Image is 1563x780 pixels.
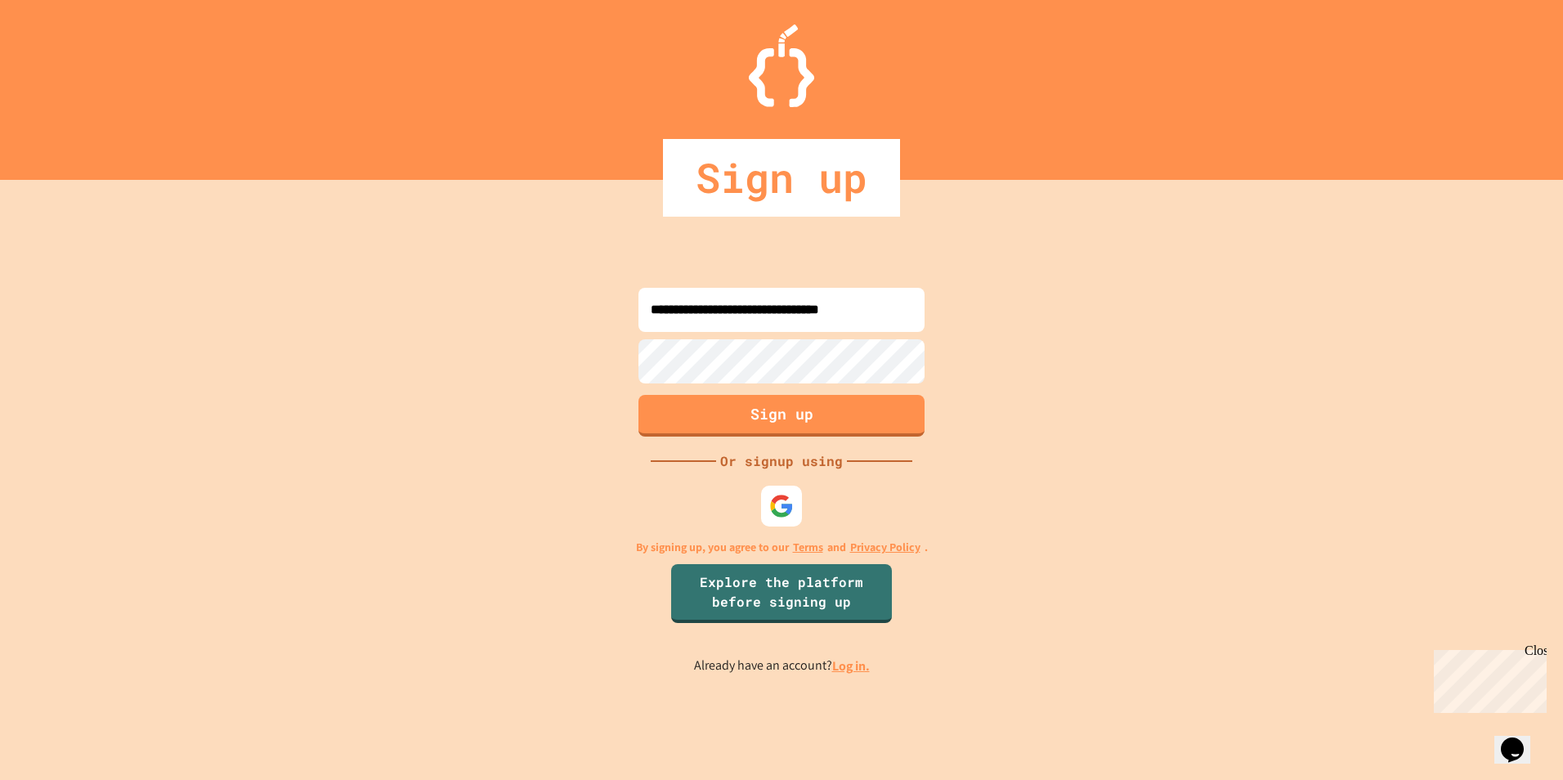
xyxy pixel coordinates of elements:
[1494,715,1547,764] iframe: chat widget
[832,657,870,675] a: Log in.
[663,139,900,217] div: Sign up
[850,539,920,556] a: Privacy Policy
[749,25,814,107] img: Logo.svg
[671,564,892,623] a: Explore the platform before signing up
[7,7,113,104] div: Chat with us now!Close
[638,395,925,437] button: Sign up
[694,656,870,676] p: Already have an account?
[636,539,928,556] p: By signing up, you agree to our and .
[716,451,847,471] div: Or signup using
[1427,643,1547,713] iframe: chat widget
[769,494,794,518] img: google-icon.svg
[793,539,823,556] a: Terms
